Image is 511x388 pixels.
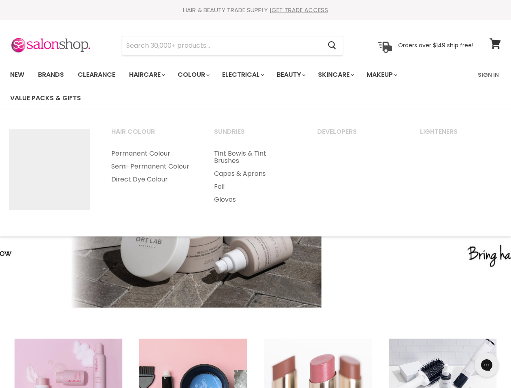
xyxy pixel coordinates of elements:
a: Brands [32,66,70,83]
p: Orders over $149 ship free! [398,42,473,49]
a: Foil [204,180,305,193]
a: Direct Dye Colour [101,173,202,186]
ul: Main menu [204,147,305,206]
a: Makeup [360,66,402,83]
a: GET TRADE ACCESS [271,6,328,14]
button: Search [321,36,343,55]
a: Value Packs & Gifts [4,90,87,107]
a: Capes & Aprons [204,167,305,180]
ul: Main menu [4,63,473,110]
iframe: Gorgias live chat messenger [471,350,503,380]
input: Search [122,36,321,55]
a: Electrical [216,66,269,83]
a: Tint Bowls & Tint Brushes [204,147,305,167]
a: Haircare [123,66,170,83]
a: Clearance [72,66,121,83]
a: Gloves [204,193,305,206]
a: Beauty [271,66,310,83]
a: Permanent Colour [101,147,202,160]
form: Product [122,36,343,55]
a: Sundries [204,125,305,145]
a: Sign In [473,66,504,83]
a: Developers [307,125,408,145]
a: Hair Colour [101,125,202,145]
a: Skincare [312,66,359,83]
ul: Main menu [101,147,202,186]
a: Semi-Permanent Colour [101,160,202,173]
a: New [4,66,30,83]
a: Lighteners [410,125,511,145]
a: Colour [172,66,214,83]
